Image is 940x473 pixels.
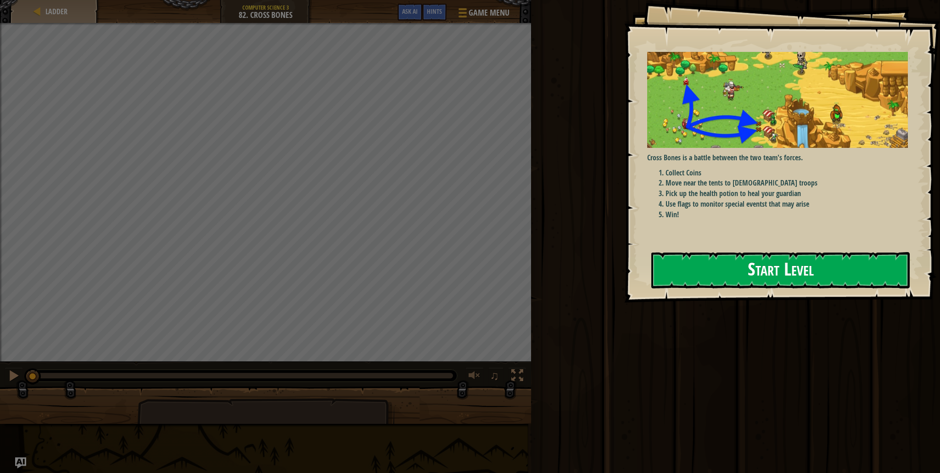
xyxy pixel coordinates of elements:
[43,6,67,17] a: Ladder
[15,457,26,468] button: Ask AI
[508,367,526,386] button: Toggle fullscreen
[647,52,915,147] img: Cross bones
[469,7,509,19] span: Game Menu
[45,6,67,17] span: Ladder
[666,178,915,188] li: Move near the tents to [DEMOGRAPHIC_DATA] troops
[666,209,915,220] li: Win!
[651,252,910,288] button: Start Level
[397,4,422,21] button: Ask AI
[488,367,504,386] button: ♫
[666,168,915,178] li: Collect Coins
[465,367,484,386] button: Adjust volume
[427,7,442,16] span: Hints
[666,188,915,199] li: Pick up the health potion to heal your guardian
[490,369,499,383] span: ♫
[5,367,23,386] button: ⌘ + P: Pause
[666,199,915,209] li: Use flags to monitor special eventst that may arise
[451,4,515,25] button: Game Menu
[402,7,418,16] span: Ask AI
[647,152,915,163] p: Cross Bones is a battle between the two team's forces.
